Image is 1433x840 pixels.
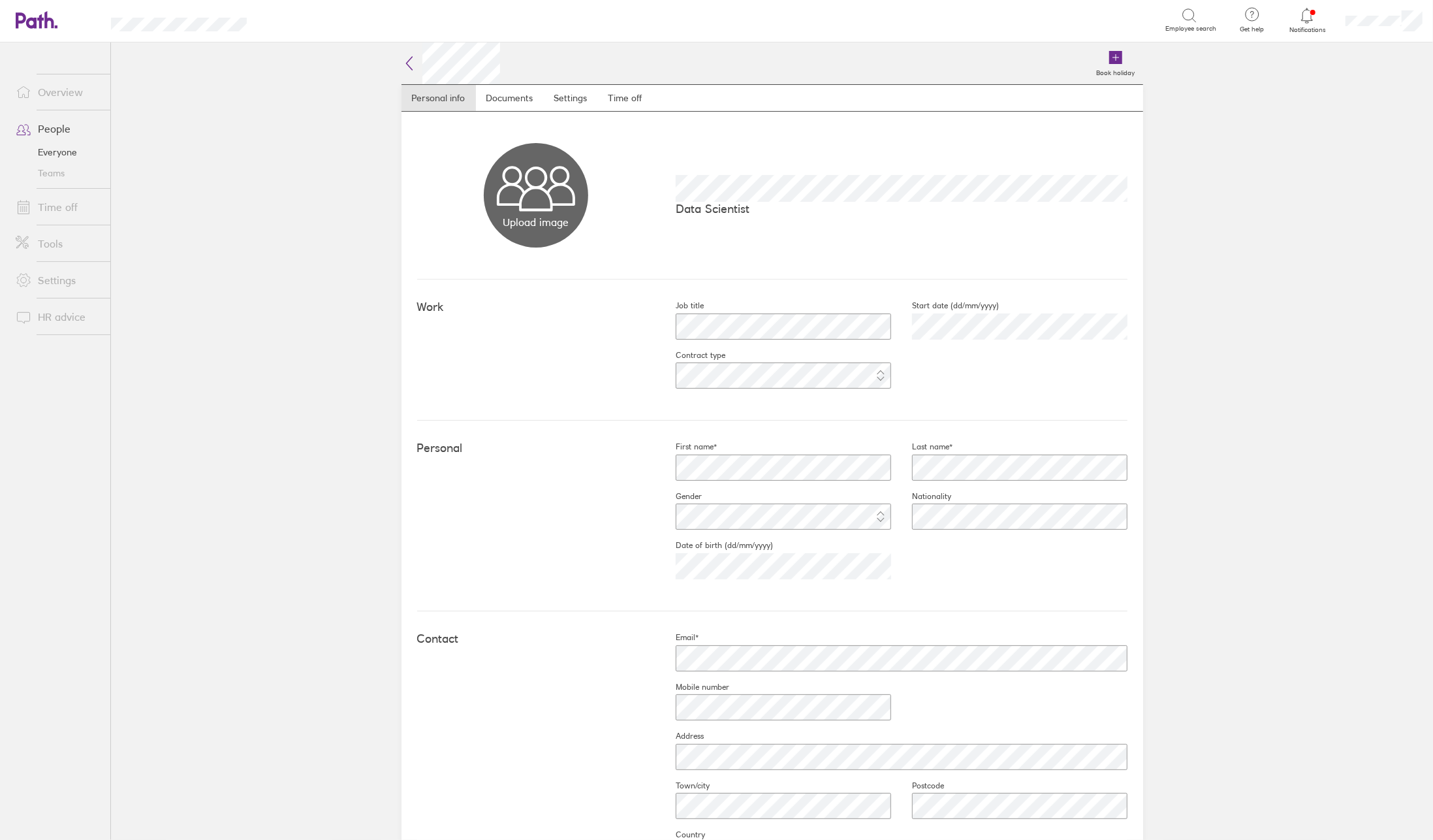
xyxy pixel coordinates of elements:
a: Time off [5,194,110,220]
span: Notifications [1286,26,1329,34]
a: Notifications [1286,7,1329,34]
label: Address [655,731,704,741]
label: Country [655,830,705,840]
label: First name* [655,442,717,452]
span: Employee search [1165,25,1216,33]
h4: Contact [417,632,655,646]
span: Get help [1231,25,1273,33]
label: Contract type [655,350,725,361]
a: Tools [5,231,110,257]
a: Settings [5,267,110,293]
a: Book holiday [1089,42,1143,84]
label: Gender [655,491,702,502]
label: Postcode [891,781,944,791]
a: HR advice [5,304,110,330]
label: Job title [655,300,704,311]
label: Town/city [655,781,710,791]
a: Everyone [5,142,110,163]
p: Data Scientist [676,202,1127,216]
a: Personal info [402,85,476,111]
a: Documents [476,85,544,111]
label: Date of birth (dd/mm/yyyy) [655,540,773,551]
a: Settings [544,85,598,111]
label: Start date (dd/mm/yyyy) [891,300,999,311]
h4: Personal [417,442,655,455]
h4: Work [417,300,655,314]
div: Search [282,14,315,25]
a: Teams [5,163,110,184]
label: Mobile number [655,682,729,692]
label: Nationality [891,491,951,502]
label: Book holiday [1089,65,1143,77]
label: Email* [655,632,699,643]
label: Last name* [891,442,953,452]
a: People [5,116,110,142]
a: Time off [598,85,653,111]
a: Overview [5,79,110,105]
